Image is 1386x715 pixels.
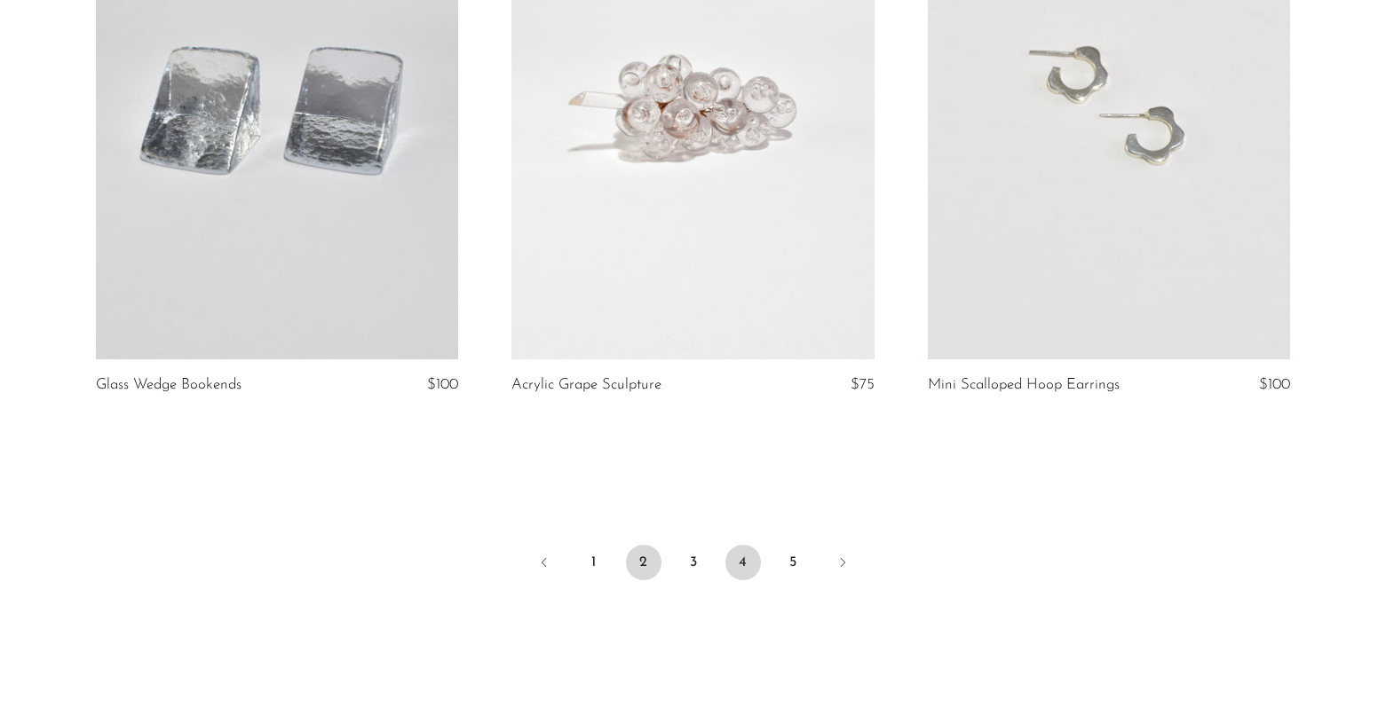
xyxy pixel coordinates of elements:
[576,545,612,580] a: 1
[676,545,711,580] a: 3
[96,377,242,393] a: Glass Wedge Bookends
[725,545,761,580] a: 4
[775,545,811,580] a: 5
[851,377,875,392] span: $75
[626,545,661,580] span: 2
[1259,377,1290,392] span: $100
[511,377,661,393] a: Acrylic Grape Sculpture
[825,545,860,584] a: Next
[928,377,1120,393] a: Mini Scalloped Hoop Earrings
[427,377,458,392] span: $100
[527,545,562,584] a: Previous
